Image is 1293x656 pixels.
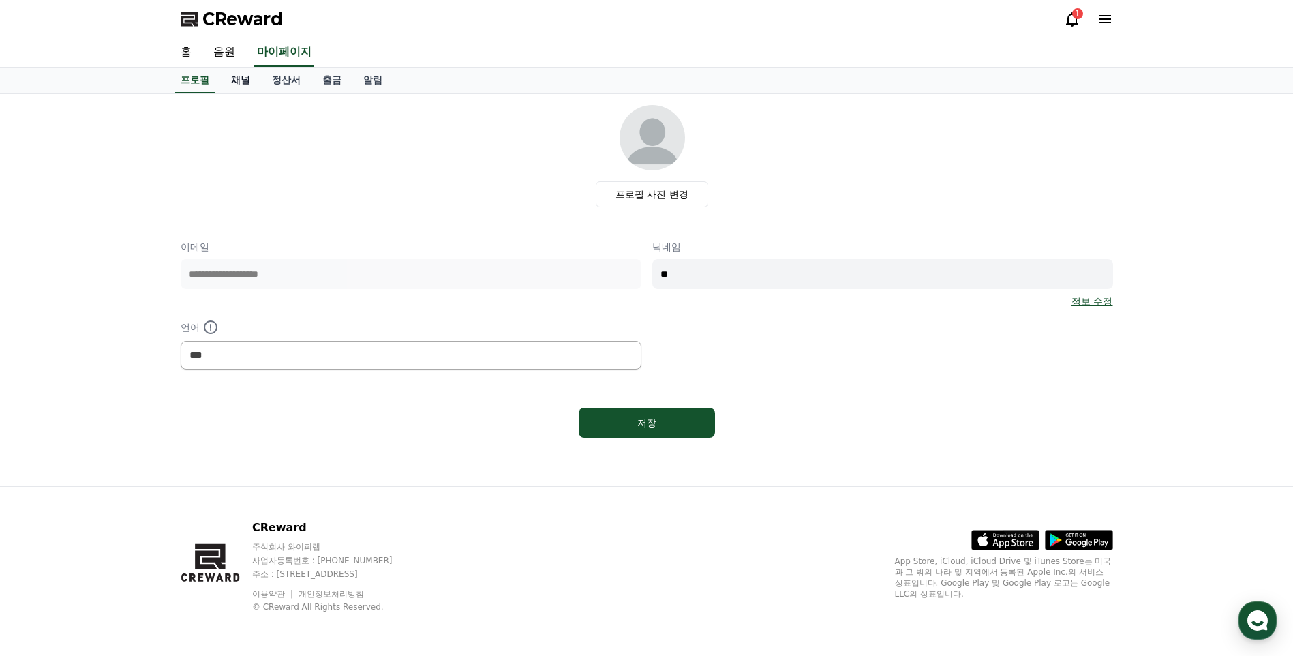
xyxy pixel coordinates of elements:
[261,68,311,93] a: 정산서
[252,520,419,536] p: CReward
[252,569,419,580] p: 주소 : [STREET_ADDRESS]
[252,541,419,552] p: 주식회사 와이피랩
[43,453,51,464] span: 홈
[299,589,364,599] a: 개인정보처리방침
[1071,295,1112,308] a: 정보 수정
[1072,8,1083,19] div: 1
[252,555,419,566] p: 사업자등록번호 : [PHONE_NUMBER]
[895,556,1113,599] p: App Store, iCloud, iCloud Drive 및 iTunes Store는 미국과 그 밖의 나라 및 지역에서 등록된 Apple Inc.의 서비스 상표입니다. Goo...
[125,453,141,464] span: 대화
[176,432,262,466] a: 설정
[175,68,215,93] a: 프로필
[252,589,295,599] a: 이용약관
[181,8,283,30] a: CReward
[181,240,641,254] p: 이메일
[252,601,419,612] p: © CReward All Rights Reserved.
[202,38,246,67] a: 음원
[596,181,708,207] label: 프로필 사진 변경
[211,453,227,464] span: 설정
[1064,11,1080,27] a: 1
[652,240,1113,254] p: 닉네임
[4,432,90,466] a: 홈
[170,38,202,67] a: 홈
[220,68,261,93] a: 채널
[254,38,314,67] a: 마이페이지
[579,408,715,438] button: 저장
[606,416,688,430] div: 저장
[311,68,352,93] a: 출금
[202,8,283,30] span: CReward
[620,105,685,170] img: profile_image
[181,319,641,336] p: 언어
[90,432,176,466] a: 대화
[352,68,393,93] a: 알림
